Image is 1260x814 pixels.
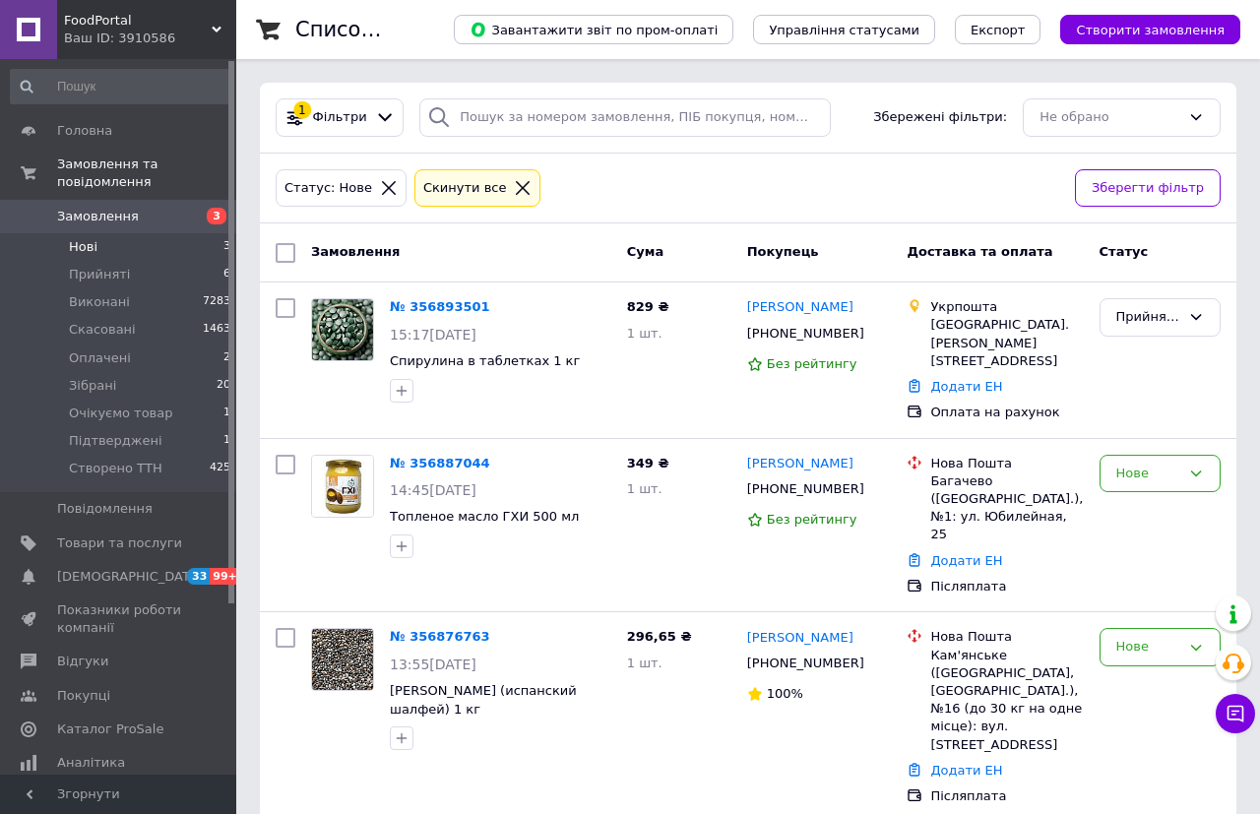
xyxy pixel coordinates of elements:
span: Каталог ProSale [57,720,163,738]
span: Зібрані [69,377,116,395]
button: Завантажити звіт по пром-оплаті [454,15,733,44]
a: Додати ЕН [930,763,1002,778]
span: 1 [223,405,230,422]
span: Фільтри [313,108,367,127]
span: 13:55[DATE] [390,657,476,672]
span: Повідомлення [57,500,153,518]
span: Управління статусами [769,23,919,37]
span: Cума [627,244,663,259]
img: Фото товару [312,299,373,360]
div: Оплата на рахунок [930,404,1083,421]
a: № 356887044 [390,456,490,470]
div: Нова Пошта [930,628,1083,646]
span: [PHONE_NUMBER] [747,656,864,670]
div: Ваш ID: 3910586 [64,30,236,47]
button: Управління статусами [753,15,935,44]
span: Очікуємо товар [69,405,173,422]
a: [PERSON_NAME] (испанский шалфей) 1 кг [390,683,577,717]
input: Пошук за номером замовлення, ПІБ покупця, номером телефону, Email, номером накладної [419,98,831,137]
span: 20 [217,377,230,395]
a: [PERSON_NAME] [747,298,853,317]
a: Спирулина в таблетках 1 кг [390,353,580,368]
span: Скасовані [69,321,136,339]
a: Топленое масло ГХИ 500 мл [390,509,579,524]
span: Товари та послуги [57,534,182,552]
span: [PHONE_NUMBER] [747,481,864,496]
span: 14:45[DATE] [390,482,476,498]
span: 99+ [210,568,242,585]
span: 296,65 ₴ [627,629,692,644]
span: Виконані [69,293,130,311]
a: № 356893501 [390,299,490,314]
span: Аналітика [57,754,125,772]
span: 1 шт. [627,656,662,670]
a: Фото товару [311,455,374,518]
span: Покупці [57,687,110,705]
button: Експорт [955,15,1041,44]
button: Створити замовлення [1060,15,1240,44]
a: № 356876763 [390,629,490,644]
span: Показники роботи компанії [57,601,182,637]
div: Післяплата [930,787,1083,805]
span: Завантажити звіт по пром-оплаті [470,21,718,38]
button: Чат з покупцем [1216,694,1255,733]
div: Укрпошта [930,298,1083,316]
div: Не обрано [1039,107,1180,128]
span: Доставка та оплата [907,244,1052,259]
input: Пошук [10,69,232,104]
span: 425 [210,460,230,477]
a: Додати ЕН [930,553,1002,568]
span: Створити замовлення [1076,23,1225,37]
span: Підтверджені [69,432,162,450]
img: Фото товару [312,629,373,690]
img: Фото товару [312,456,373,517]
span: Створено ТТН [69,460,162,477]
span: 1 шт. [627,326,662,341]
span: 1463 [203,321,230,339]
span: 2 [223,349,230,367]
div: Кам'янське ([GEOGRAPHIC_DATA], [GEOGRAPHIC_DATA].), №16 (до 30 кг на одне місце): вул. [STREET_AD... [930,647,1083,754]
span: Без рейтингу [767,512,857,527]
div: [GEOGRAPHIC_DATA]. [PERSON_NAME][STREET_ADDRESS] [930,316,1083,370]
span: 15:17[DATE] [390,327,476,343]
a: Фото товару [311,298,374,361]
span: Нові [69,238,97,256]
span: [PHONE_NUMBER] [747,326,864,341]
div: Нова Пошта [930,455,1083,472]
span: FoodPortal [64,12,212,30]
span: 349 ₴ [627,456,669,470]
div: Статус: Нове [281,178,376,199]
div: Нове [1116,637,1180,657]
a: Фото товару [311,628,374,691]
div: Прийнято [1116,307,1180,328]
button: Зберегти фільтр [1075,169,1221,208]
div: 1 [293,101,311,119]
span: Головна [57,122,112,140]
a: [PERSON_NAME] [747,455,853,473]
span: Замовлення та повідомлення [57,156,236,191]
span: Без рейтингу [767,356,857,371]
span: 100% [767,686,803,701]
span: Статус [1100,244,1149,259]
a: [PERSON_NAME] [747,629,853,648]
span: 829 ₴ [627,299,669,314]
span: 1 шт. [627,481,662,496]
a: Створити замовлення [1040,22,1240,36]
div: Багачево ([GEOGRAPHIC_DATA].), №1: ул. Юбилейная, 25 [930,472,1083,544]
h1: Список замовлень [295,18,495,41]
span: Покупець [747,244,819,259]
span: 6 [223,266,230,283]
span: Прийняті [69,266,130,283]
span: 33 [187,568,210,585]
span: 3 [207,208,226,224]
span: 1 [223,432,230,450]
span: 3 [223,238,230,256]
span: Оплачені [69,349,131,367]
div: Cкинути все [419,178,511,199]
a: Додати ЕН [930,379,1002,394]
span: Відгуки [57,653,108,670]
span: [DEMOGRAPHIC_DATA] [57,568,203,586]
